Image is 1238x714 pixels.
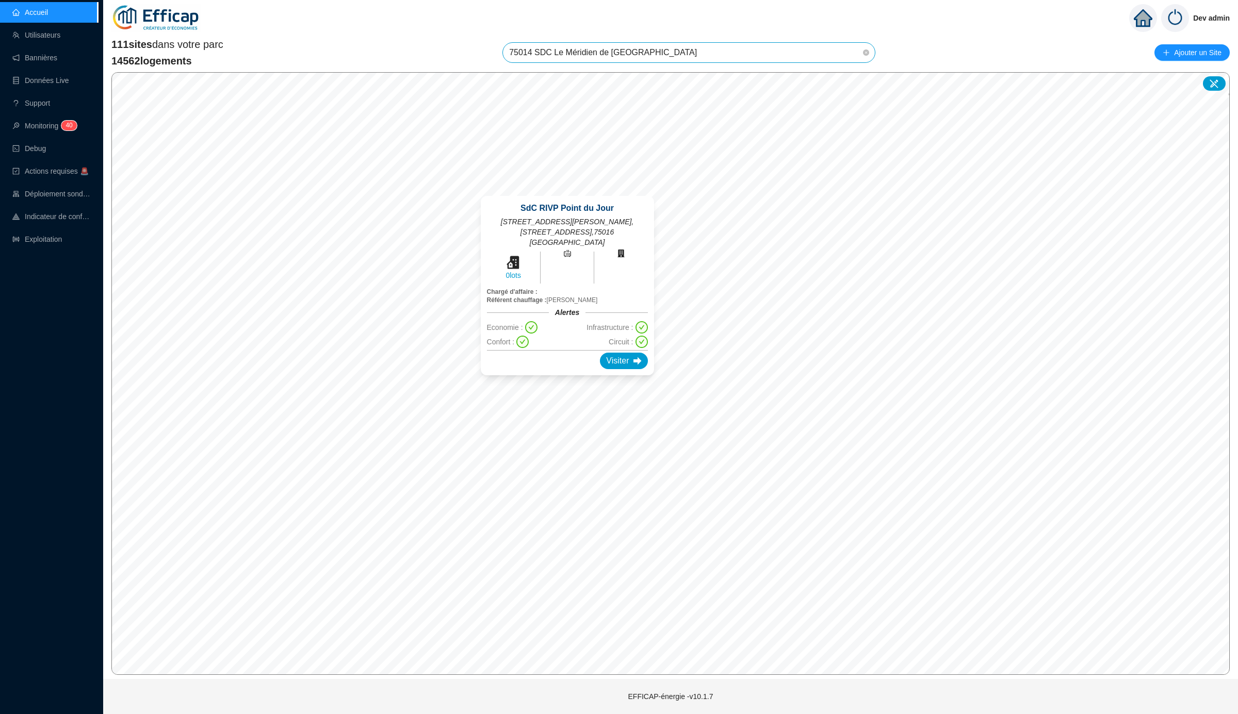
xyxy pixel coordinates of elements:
span: Ajouter un Site [1174,45,1221,60]
span: [PERSON_NAME] [487,296,648,304]
span: check-circle [636,336,648,348]
div: Visiter [600,353,647,369]
span: 0 [69,122,73,129]
a: questionSupport [12,99,50,107]
span: Confort : [487,337,515,347]
sup: 40 [61,121,76,130]
span: [STREET_ADDRESS][PERSON_NAME], [STREET_ADDRESS] , 75016 [GEOGRAPHIC_DATA] [487,217,648,247]
div: Alertes [549,307,585,318]
a: databaseDonnées Live [12,76,69,85]
span: EFFICAP-énergie - v10.1.7 [628,692,713,701]
span: check-circle [636,321,648,334]
span: check-circle [525,321,537,334]
span: 111 sites [111,39,152,50]
a: clusterDéploiement sondes [12,190,91,198]
span: Economie : [487,322,523,333]
button: Ajouter un Site [1154,44,1230,61]
span: SdC RIVP Point du Jour [520,202,614,214]
a: codeDebug [12,144,46,153]
span: 4 [66,122,69,129]
a: monitorMonitoring40 [12,122,74,130]
span: dans votre parc [111,37,223,52]
a: teamUtilisateurs [12,31,60,39]
span: Chargé d'affaire : [487,288,537,295]
a: heat-mapIndicateur de confort [12,212,91,221]
span: home [1134,9,1152,27]
span: plus [1163,49,1170,56]
span: Actions requises 🚨 [25,167,89,175]
a: slidersExploitation [12,235,62,243]
img: power [1161,4,1189,32]
span: Dev admin [1193,2,1230,35]
a: homeAccueil [12,8,48,16]
span: Infrastructure : [587,322,633,333]
span: check-square [12,168,20,175]
span: Circuit : [609,337,633,347]
span: 75014 SDC Le Méridien de Paris [509,43,869,62]
span: 0 lots [506,270,521,280]
a: notificationBannières [12,54,57,62]
span: 14562 logements [111,54,223,68]
span: check-circle [516,336,529,348]
span: close-circle [863,49,869,56]
span: Référent chauffage : [487,296,547,304]
canvas: Map [112,73,1229,674]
